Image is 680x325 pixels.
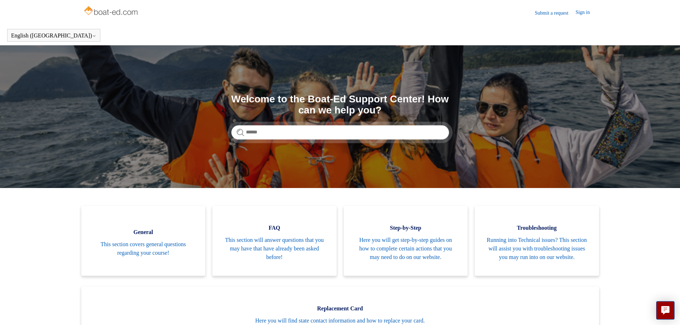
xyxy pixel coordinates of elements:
[485,224,588,232] span: Troubleshooting
[231,94,449,116] h1: Welcome to the Boat-Ed Support Center! How can we help you?
[575,9,597,17] a: Sign in
[92,240,195,257] span: This section covers general questions regarding your course!
[212,206,337,276] a: FAQ This section will answer questions that you may have that have already been asked before!
[656,301,675,320] button: Live chat
[354,236,457,261] span: Here you will get step-by-step guides on how to complete certain actions that you may need to do ...
[92,316,588,325] span: Here you will find state contact information and how to replace your card.
[485,236,588,261] span: Running into Technical issues? This section will assist you with troubleshooting issues you may r...
[475,206,599,276] a: Troubleshooting Running into Technical issues? This section will assist you with troubleshooting ...
[92,228,195,237] span: General
[344,206,468,276] a: Step-by-Step Here you will get step-by-step guides on how to complete certain actions that you ma...
[83,4,140,19] img: Boat-Ed Help Center home page
[223,224,326,232] span: FAQ
[231,125,449,139] input: Search
[535,9,575,17] a: Submit a request
[92,304,588,313] span: Replacement Card
[223,236,326,261] span: This section will answer questions that you may have that have already been asked before!
[11,32,96,39] button: English ([GEOGRAPHIC_DATA])
[81,206,206,276] a: General This section covers general questions regarding your course!
[354,224,457,232] span: Step-by-Step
